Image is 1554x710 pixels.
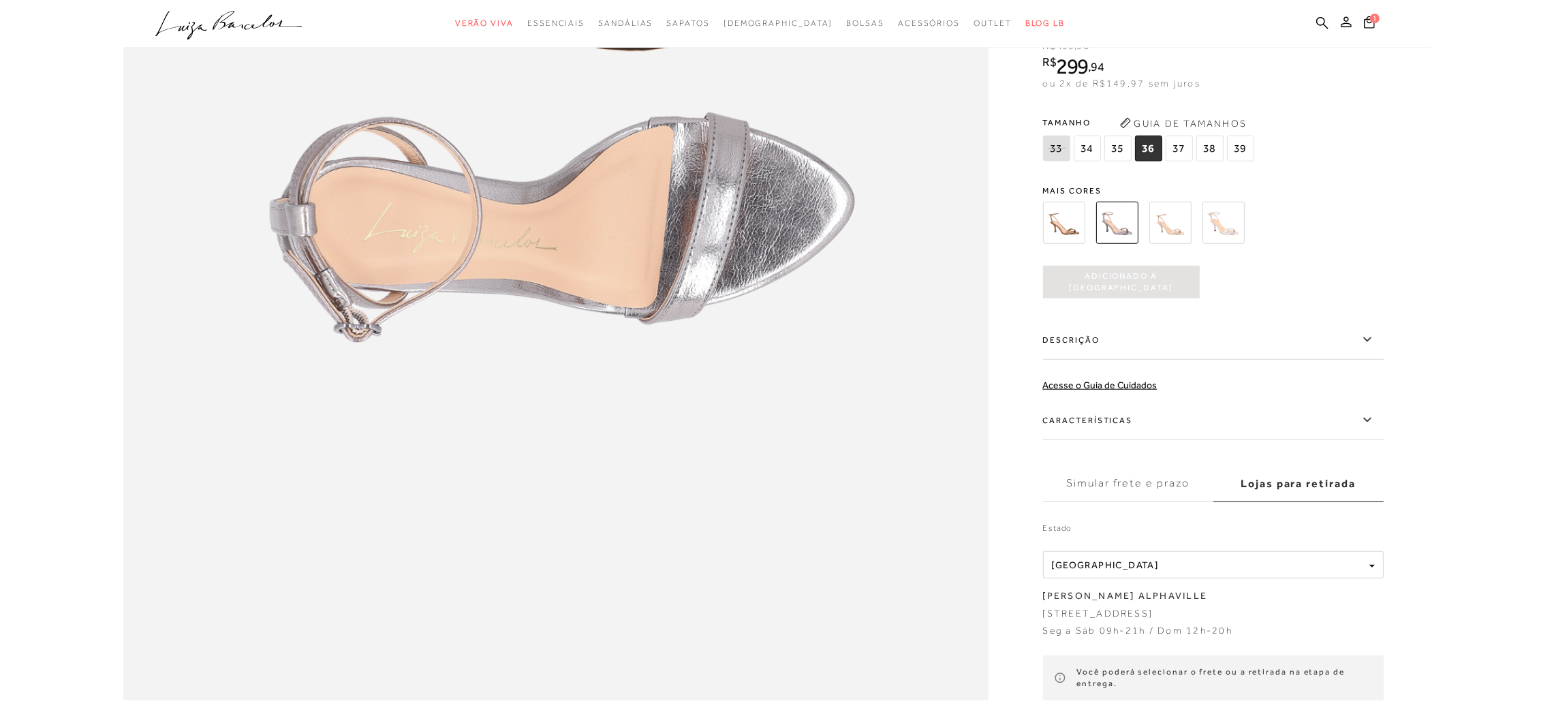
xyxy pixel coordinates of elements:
p: Seg a Sáb 09h-21h / Dom 12h-20h [1043,624,1232,638]
img: SANDÁLIA DE TIRAS FINAS METALIZADA DOURADA E SALTO ALTO FINO [1149,202,1192,244]
span: ou 2x de R$149,97 sem juros [1043,78,1200,89]
a: noSubCategoriesText [724,11,833,36]
label: Lojas para retirada [1213,465,1384,502]
span: 39 [1227,136,1254,161]
span: Acessórios [898,18,960,28]
span: Outlet [974,18,1012,28]
a: categoryNavScreenReaderText [846,11,884,36]
a: categoryNavScreenReaderText [455,11,514,36]
img: SANDÁLIA DE TIRAS FINAS METALIZADA CHUMBO E SALTO ALTO FINO [1096,202,1138,244]
span: 499 [1056,40,1074,52]
a: categoryNavScreenReaderText [598,11,653,36]
a: categoryNavScreenReaderText [527,11,585,36]
a: categoryNavScreenReaderText [666,11,709,36]
a: Acesse o Guia de Cuidados [1043,380,1157,390]
label: Simular frete e prazo [1043,465,1213,502]
b: [PERSON_NAME] ALPHAVILLE [1043,590,1208,601]
span: [GEOGRAPHIC_DATA] [1052,559,1159,570]
span: Adicionado à [GEOGRAPHIC_DATA] [1043,271,1200,294]
button: [GEOGRAPHIC_DATA] [1043,551,1384,578]
i: R$ [1043,40,1056,52]
label: Características [1043,401,1384,440]
span: Mais cores [1043,187,1384,195]
span: 36 [1135,136,1162,161]
div: Você poderá selecionar o frete ou a retirada na etapa de entrega. [1043,655,1384,700]
label: Descrição [1043,320,1384,360]
i: R$ [1043,56,1057,68]
span: 37 [1166,136,1193,161]
span: BLOG LB [1025,18,1065,28]
a: categoryNavScreenReaderText [974,11,1012,36]
span: Tamanho [1043,112,1258,133]
button: Guia de Tamanhos [1115,112,1252,134]
i: , [1088,61,1104,73]
a: BLOG LB [1025,11,1065,36]
span: 90 [1076,40,1089,52]
span: Sapatos [666,18,709,28]
span: Essenciais [527,18,585,28]
span: [DEMOGRAPHIC_DATA] [724,18,833,28]
img: SANDÁLIA DE TIRAS FINAS METALIZADA BRONZE E SALTO ALTO FINO [1043,202,1085,244]
a: categoryNavScreenReaderText [898,11,960,36]
span: 34 [1074,136,1101,161]
span: 35 [1104,136,1132,161]
span: 299 [1056,54,1088,78]
span: 38 [1196,136,1224,161]
button: Adicionado à [GEOGRAPHIC_DATA] [1043,266,1200,298]
button: 1 [1358,14,1380,34]
span: [STREET_ADDRESS] [1043,608,1153,619]
label: Estado [1043,522,1384,541]
span: 1 [1370,12,1381,23]
span: Bolsas [846,18,884,28]
span: 94 [1091,59,1104,74]
img: SANDÁLIA DE TIRAS FINAS METALIZADA PRATA E SALTO ALTO FINO [1202,202,1245,244]
span: 33 [1043,136,1070,161]
span: Sandálias [598,18,653,28]
i: , [1074,40,1089,52]
span: Verão Viva [455,18,514,28]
